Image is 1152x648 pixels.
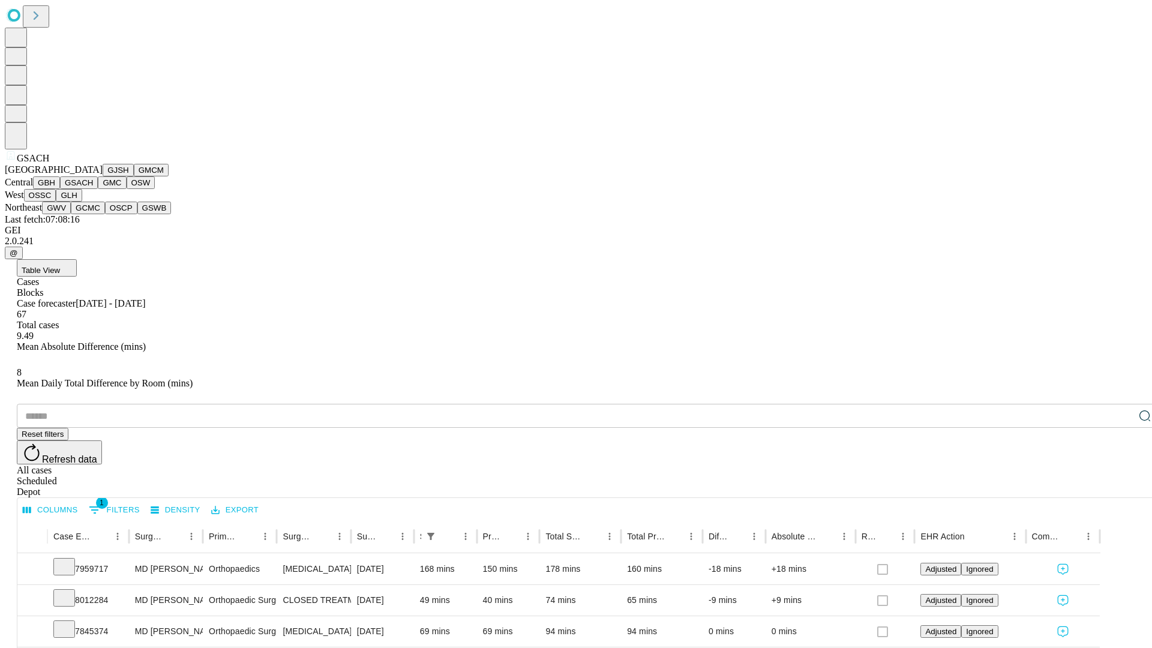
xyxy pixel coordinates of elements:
span: [DATE] - [DATE] [76,298,145,308]
span: Last fetch: 07:08:16 [5,214,80,224]
div: 178 mins [545,554,615,584]
span: 8 [17,367,22,377]
div: 94 mins [627,616,697,647]
button: Expand [23,622,41,643]
div: Resolved in EHR [862,532,877,541]
span: Mean Daily Total Difference by Room (mins) [17,378,193,388]
button: Sort [314,528,331,545]
button: GCMC [71,202,105,214]
button: Adjusted [920,625,961,638]
div: [DATE] [357,585,408,616]
button: Ignored [961,594,998,607]
button: Sort [878,528,895,545]
div: -18 mins [709,554,760,584]
button: @ [5,247,23,259]
button: GWV [42,202,71,214]
div: 168 mins [420,554,471,584]
button: Show filters [86,500,143,520]
button: Menu [895,528,911,545]
div: Total Scheduled Duration [545,532,583,541]
span: Central [5,177,33,187]
div: Orthopaedic Surgery [209,616,271,647]
button: Sort [729,528,746,545]
button: Ignored [961,563,998,575]
button: Sort [819,528,836,545]
button: Menu [1006,528,1023,545]
button: Refresh data [17,440,102,464]
div: 0 mins [709,616,760,647]
div: 1 active filter [422,528,439,545]
button: Sort [966,528,983,545]
div: 150 mins [483,554,534,584]
span: @ [10,248,18,257]
span: Ignored [966,627,993,636]
div: EHR Action [920,532,964,541]
button: Show filters [422,528,439,545]
button: Export [208,501,262,520]
button: Sort [440,528,457,545]
div: Comments [1032,532,1062,541]
div: +9 mins [772,585,850,616]
button: Density [148,501,203,520]
button: Reset filters [17,428,68,440]
div: Absolute Difference [772,532,818,541]
button: Table View [17,259,77,277]
button: Adjusted [920,594,961,607]
span: Ignored [966,596,993,605]
div: Predicted In Room Duration [483,532,502,541]
div: Surgery Date [357,532,376,541]
button: Sort [92,528,109,545]
button: GJSH [103,164,134,176]
button: Menu [109,528,126,545]
button: OSSC [24,189,56,202]
button: GSWB [137,202,172,214]
div: MD [PERSON_NAME] [PERSON_NAME] Md [135,616,197,647]
span: Ignored [966,565,993,574]
div: Surgeon Name [135,532,165,541]
button: Sort [503,528,520,545]
button: Select columns [20,501,81,520]
div: 49 mins [420,585,471,616]
button: GSACH [60,176,98,189]
span: Reset filters [22,430,64,439]
span: Total cases [17,320,59,330]
span: Case forecaster [17,298,76,308]
div: Difference [709,532,728,541]
span: Adjusted [925,627,956,636]
div: 94 mins [545,616,615,647]
button: GMC [98,176,126,189]
button: Menu [183,528,200,545]
button: Sort [1063,528,1080,545]
button: Expand [23,590,41,611]
div: Orthopaedics [209,554,271,584]
div: 74 mins [545,585,615,616]
span: Northeast [5,202,42,212]
div: 65 mins [627,585,697,616]
div: 69 mins [483,616,534,647]
span: GSACH [17,153,49,163]
button: Sort [166,528,183,545]
div: Case Epic Id [53,532,91,541]
div: 160 mins [627,554,697,584]
button: Menu [1080,528,1097,545]
button: OSCP [105,202,137,214]
button: Sort [377,528,394,545]
div: CLOSED TREATMENT POST [MEDICAL_DATA] ANESTHESIA [283,585,344,616]
button: Sort [666,528,683,545]
div: [DATE] [357,554,408,584]
button: Menu [394,528,411,545]
div: 7959717 [53,554,123,584]
button: Menu [683,528,700,545]
div: 7845374 [53,616,123,647]
button: GBH [33,176,60,189]
div: 8012284 [53,585,123,616]
div: 0 mins [772,616,850,647]
button: OSW [127,176,155,189]
div: GEI [5,225,1147,236]
div: [MEDICAL_DATA] [MEDICAL_DATA] SKIN MUSCLE [MEDICAL_DATA] AND BONE [283,616,344,647]
div: Surgery Name [283,532,313,541]
span: [GEOGRAPHIC_DATA] [5,164,103,175]
button: Menu [601,528,618,545]
div: Scheduled In Room Duration [420,532,421,541]
div: [MEDICAL_DATA] TOTAL HIP [283,554,344,584]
